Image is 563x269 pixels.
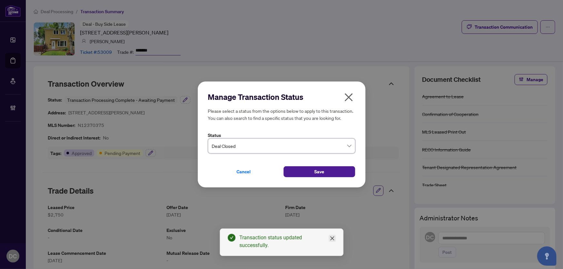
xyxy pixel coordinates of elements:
span: check-circle [228,234,236,242]
label: Status [208,132,355,139]
span: Deal Closed [212,140,351,152]
span: close [344,92,354,102]
span: Save [314,167,324,177]
div: Transaction status updated successfully. [239,234,336,249]
h5: Please select a status from the options below to apply to this transaction. You can also search t... [208,107,355,121]
span: close [330,236,335,241]
button: Save [284,166,355,177]
button: Open asap [537,246,557,266]
a: Close [329,235,336,242]
button: Cancel [208,166,280,177]
span: Cancel [237,167,251,177]
h2: Manage Transaction Status [208,92,355,102]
